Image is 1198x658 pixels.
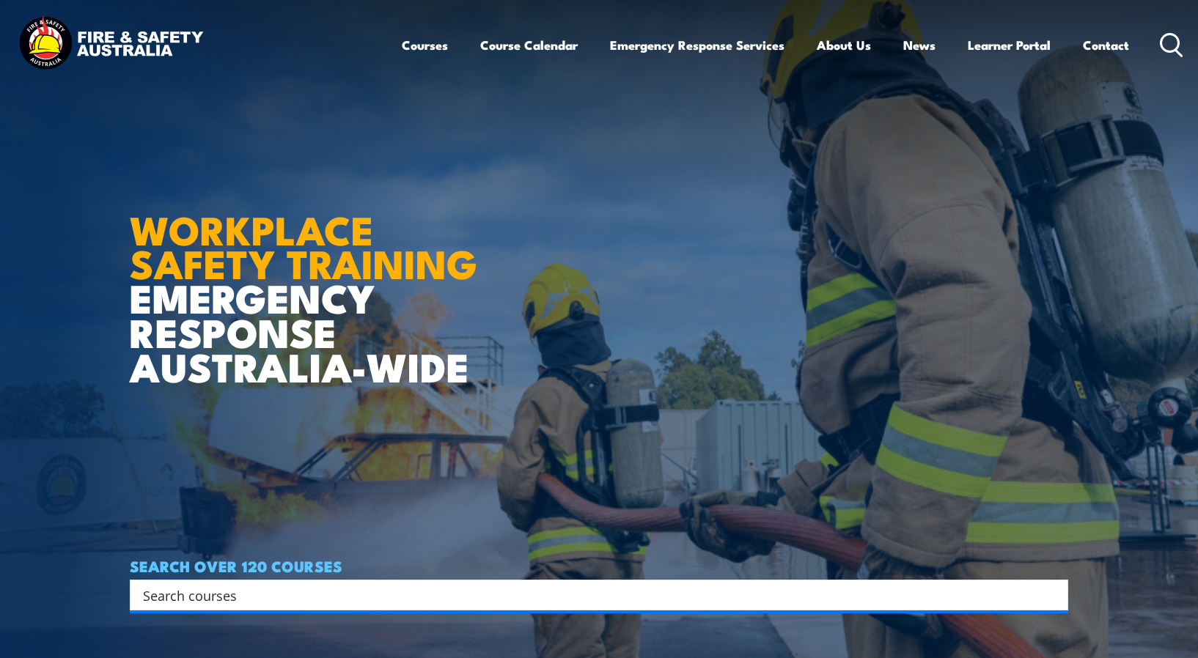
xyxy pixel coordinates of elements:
[903,26,936,64] a: News
[146,585,1039,605] form: Search form
[968,26,1051,64] a: Learner Portal
[143,584,1036,606] input: Search input
[817,26,871,64] a: About Us
[610,26,784,64] a: Emergency Response Services
[480,26,578,64] a: Course Calendar
[1043,585,1063,605] button: Search magnifier button
[130,198,477,293] strong: WORKPLACE SAFETY TRAINING
[402,26,448,64] a: Courses
[130,558,1068,574] h4: SEARCH OVER 120 COURSES
[130,175,488,383] h1: EMERGENCY RESPONSE AUSTRALIA-WIDE
[1083,26,1129,64] a: Contact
